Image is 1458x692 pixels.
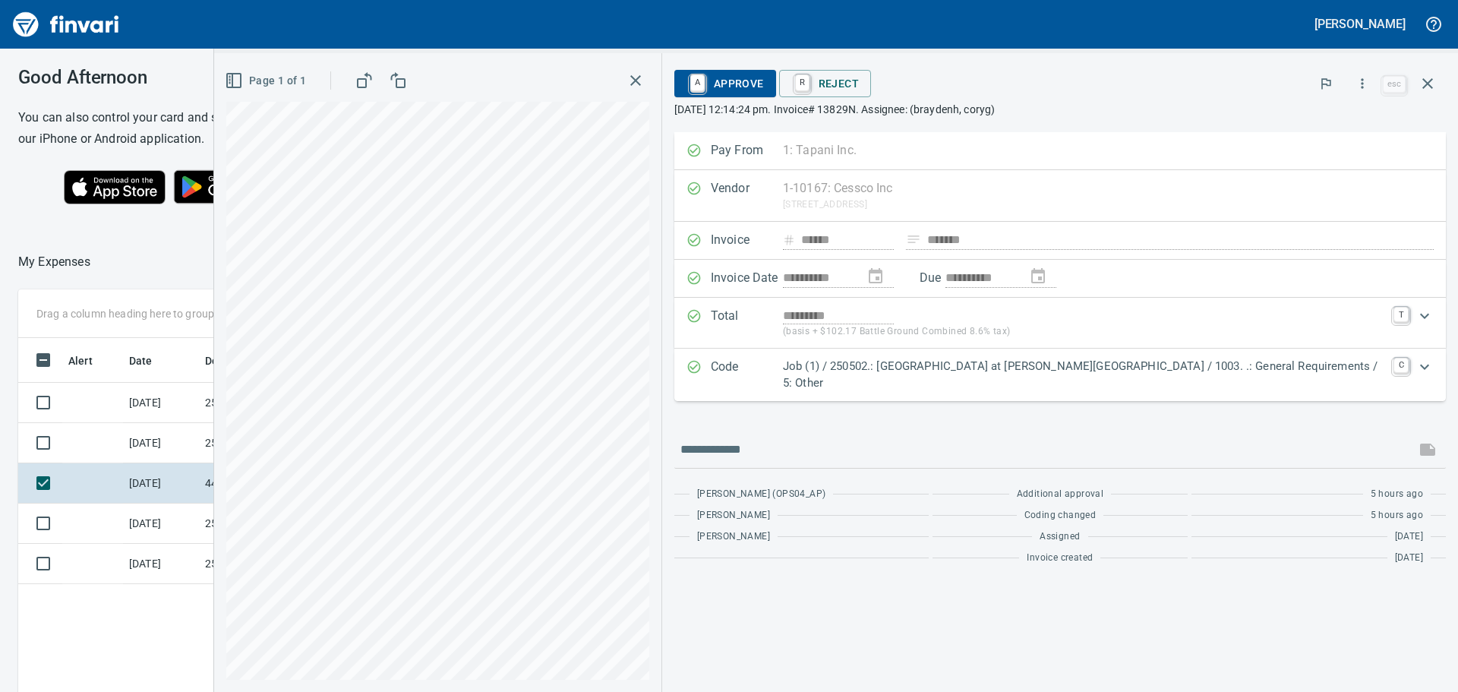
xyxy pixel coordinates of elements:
[1024,508,1097,523] span: Coding changed
[783,358,1385,392] p: Job (1) / 250502.: [GEOGRAPHIC_DATA] at [PERSON_NAME][GEOGRAPHIC_DATA] / 1003. .: General Require...
[697,529,770,545] span: [PERSON_NAME]
[199,383,336,423] td: 250502
[1395,529,1423,545] span: [DATE]
[1371,487,1423,502] span: 5 hours ago
[1393,358,1409,373] a: C
[18,107,341,150] h6: You can also control your card and submit expenses from our iPhone or Android application.
[68,352,93,370] span: Alert
[791,71,859,96] span: Reject
[129,352,153,370] span: Date
[9,6,123,43] img: Finvari
[1040,529,1080,545] span: Assigned
[674,70,776,97] button: AApprove
[123,463,199,504] td: [DATE]
[1311,12,1409,36] button: [PERSON_NAME]
[697,487,826,502] span: [PERSON_NAME] (OPS04_AP)
[674,102,1446,117] p: [DATE] 12:14:24 pm. Invoice# 13829N. Assignee: (braydenh, coryg)
[123,504,199,544] td: [DATE]
[123,423,199,463] td: [DATE]
[222,67,312,95] button: Page 1 of 1
[199,544,336,584] td: 250502
[199,423,336,463] td: 250502
[1379,65,1446,102] span: Close invoice
[18,253,90,271] p: My Expenses
[690,74,705,91] a: A
[205,352,262,370] span: Description
[228,71,306,90] span: Page 1 of 1
[711,358,783,392] p: Code
[711,307,783,340] p: Total
[1309,67,1343,100] button: Flag
[1371,508,1423,523] span: 5 hours ago
[674,349,1446,401] div: Expand
[123,383,199,423] td: [DATE]
[1393,307,1409,322] a: T
[1314,16,1406,32] h5: [PERSON_NAME]
[199,463,336,504] td: 4455.65
[1017,487,1104,502] span: Additional approval
[123,544,199,584] td: [DATE]
[68,352,112,370] span: Alert
[36,306,259,321] p: Drag a column heading here to group the table
[795,74,809,91] a: R
[1409,431,1446,468] span: This records your message into the invoice and notifies anyone mentioned
[129,352,172,370] span: Date
[1346,67,1379,100] button: More
[783,324,1384,340] p: (basis + $102.17 Battle Ground Combined 8.6% tax)
[779,70,871,97] button: RReject
[697,508,770,523] span: [PERSON_NAME]
[1027,551,1093,566] span: Invoice created
[1383,76,1406,93] a: esc
[18,67,341,88] h3: Good Afternoon
[686,71,764,96] span: Approve
[199,504,336,544] td: 250502
[674,298,1446,349] div: Expand
[18,253,90,271] nav: breadcrumb
[205,352,282,370] span: Description
[166,162,296,212] img: Get it on Google Play
[1395,551,1423,566] span: [DATE]
[64,170,166,204] img: Download on the App Store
